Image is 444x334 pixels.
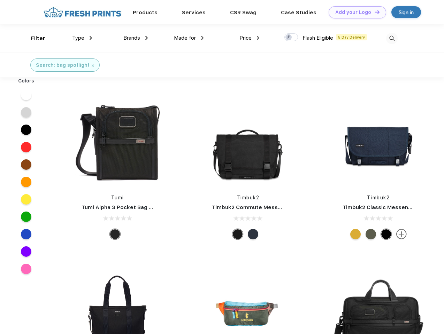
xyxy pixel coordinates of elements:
a: Timbuk2 [237,195,260,200]
span: 5 Day Delivery [336,34,367,40]
div: Eco Amber [350,229,361,239]
img: func=resize&h=266 [332,95,425,187]
a: Sign in [391,6,421,18]
div: Colors [13,77,40,85]
img: DT [375,10,380,14]
div: Eco Black [232,229,243,239]
img: dropdown.png [145,36,148,40]
a: Timbuk2 [367,195,390,200]
img: func=resize&h=266 [71,95,164,187]
div: Add your Logo [335,9,371,15]
img: fo%20logo%202.webp [41,6,123,18]
img: desktop_search.svg [386,33,398,44]
div: Search: bag spotlight [36,62,90,69]
div: Filter [31,34,45,42]
img: func=resize&h=266 [201,95,294,187]
img: dropdown.png [257,36,259,40]
img: more.svg [396,229,407,239]
span: Made for [174,35,196,41]
img: filter_cancel.svg [92,64,94,67]
a: Tumi [111,195,124,200]
a: Tumi Alpha 3 Pocket Bag Small [82,204,163,210]
div: Black [110,229,120,239]
a: Timbuk2 Classic Messenger Bag [343,204,429,210]
div: Eco Army [366,229,376,239]
span: Type [72,35,84,41]
a: Products [133,9,158,16]
span: Price [239,35,252,41]
img: dropdown.png [201,36,204,40]
span: Flash Eligible [303,35,333,41]
div: Eco Nautical [248,229,258,239]
img: dropdown.png [90,36,92,40]
span: Brands [123,35,140,41]
div: Eco Black [381,229,391,239]
div: Sign in [399,8,414,16]
a: Timbuk2 Commute Messenger Bag [212,204,305,210]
